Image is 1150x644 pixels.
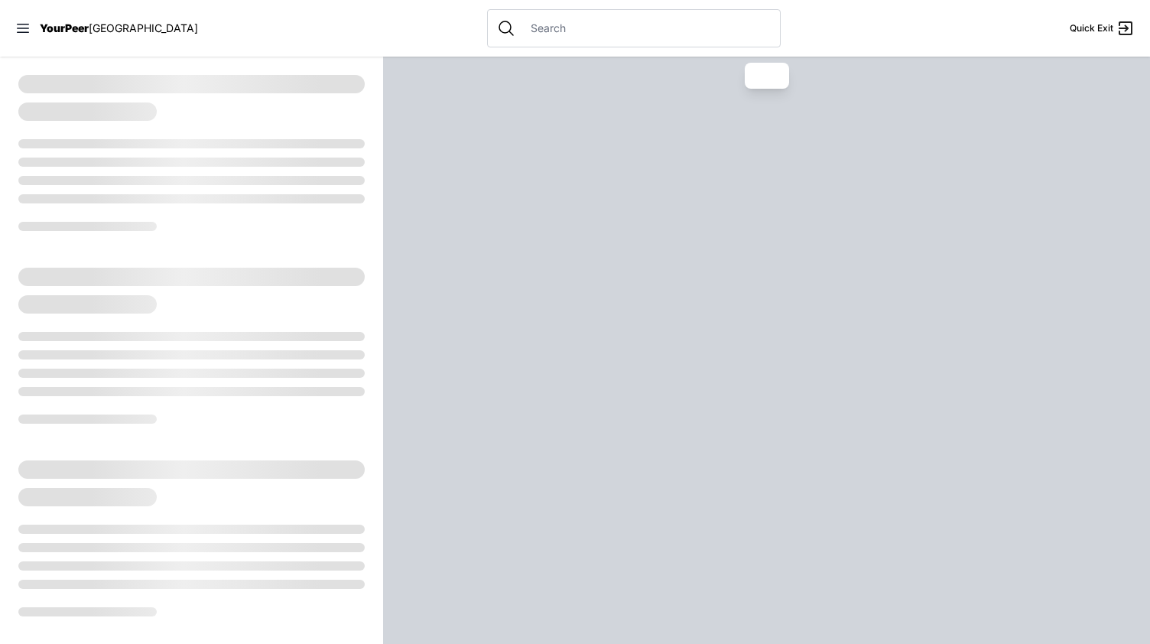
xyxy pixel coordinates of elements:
[40,24,198,33] a: YourPeer[GEOGRAPHIC_DATA]
[521,21,771,36] input: Search
[1070,22,1113,34] span: Quick Exit
[89,21,198,34] span: [GEOGRAPHIC_DATA]
[1070,19,1135,37] a: Quick Exit
[40,21,89,34] span: YourPeer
